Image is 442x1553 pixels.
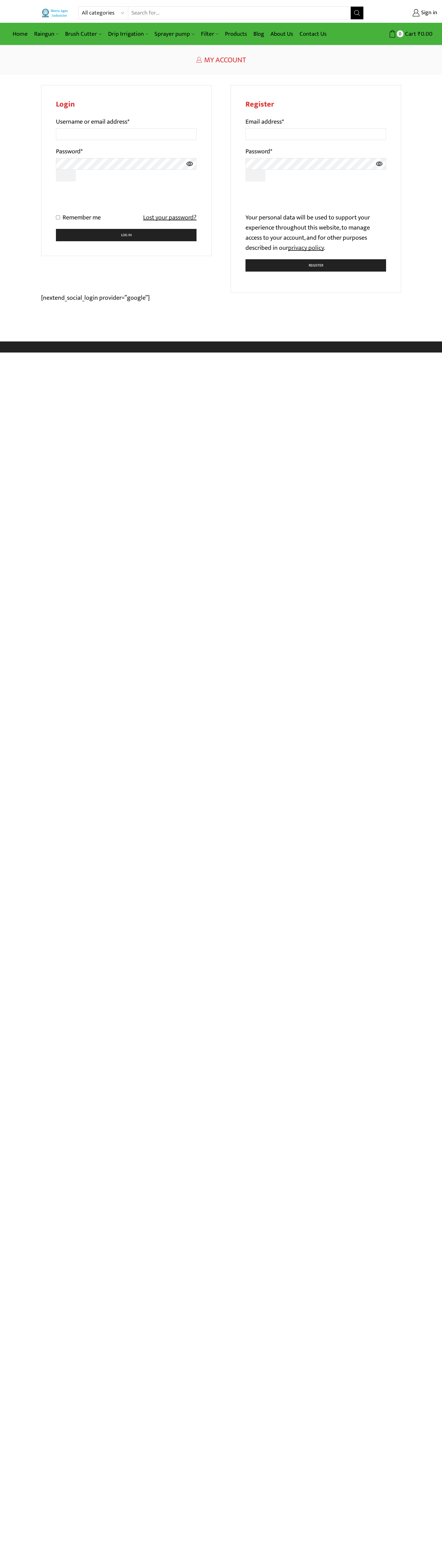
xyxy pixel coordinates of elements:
span: ₹ [418,29,421,39]
a: Sprayer pump [151,27,197,41]
iframe: reCAPTCHA [56,188,152,212]
input: Remember me [56,215,60,219]
button: Show password [56,170,76,181]
a: Blog [250,27,267,41]
span: Sign in [420,9,437,17]
a: Products [222,27,250,41]
button: Register [245,259,386,272]
a: Raingun [31,27,62,41]
h2: Register [245,100,386,109]
span: My Account [204,54,246,66]
a: Home [9,27,31,41]
button: Log in [56,229,197,241]
a: 0 Cart ₹0.00 [370,28,433,40]
a: Contact Us [296,27,330,41]
label: Email address [245,117,284,127]
bdi: 0.00 [418,29,433,39]
a: Drip Irrigation [105,27,151,41]
label: Password [245,146,272,157]
a: About Us [267,27,296,41]
a: Filter [198,27,222,41]
button: Show password [245,170,266,181]
p: Your personal data will be used to support your experience throughout this website, to manage acc... [245,212,386,253]
span: 0 [397,30,403,37]
p: [nextend_social_login provider=”google”] [41,293,401,303]
input: Search for... [128,7,350,19]
span: Cart [403,30,416,38]
a: Sign in [373,7,437,19]
label: Username or email address [56,117,130,127]
h2: Login [56,100,197,109]
label: Password [56,146,83,157]
a: Lost your password? [143,212,197,223]
a: Brush Cutter [62,27,105,41]
span: Remember me [63,212,101,223]
a: privacy policy [288,242,324,253]
iframe: reCAPTCHA [245,188,342,212]
button: Search button [351,7,363,19]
